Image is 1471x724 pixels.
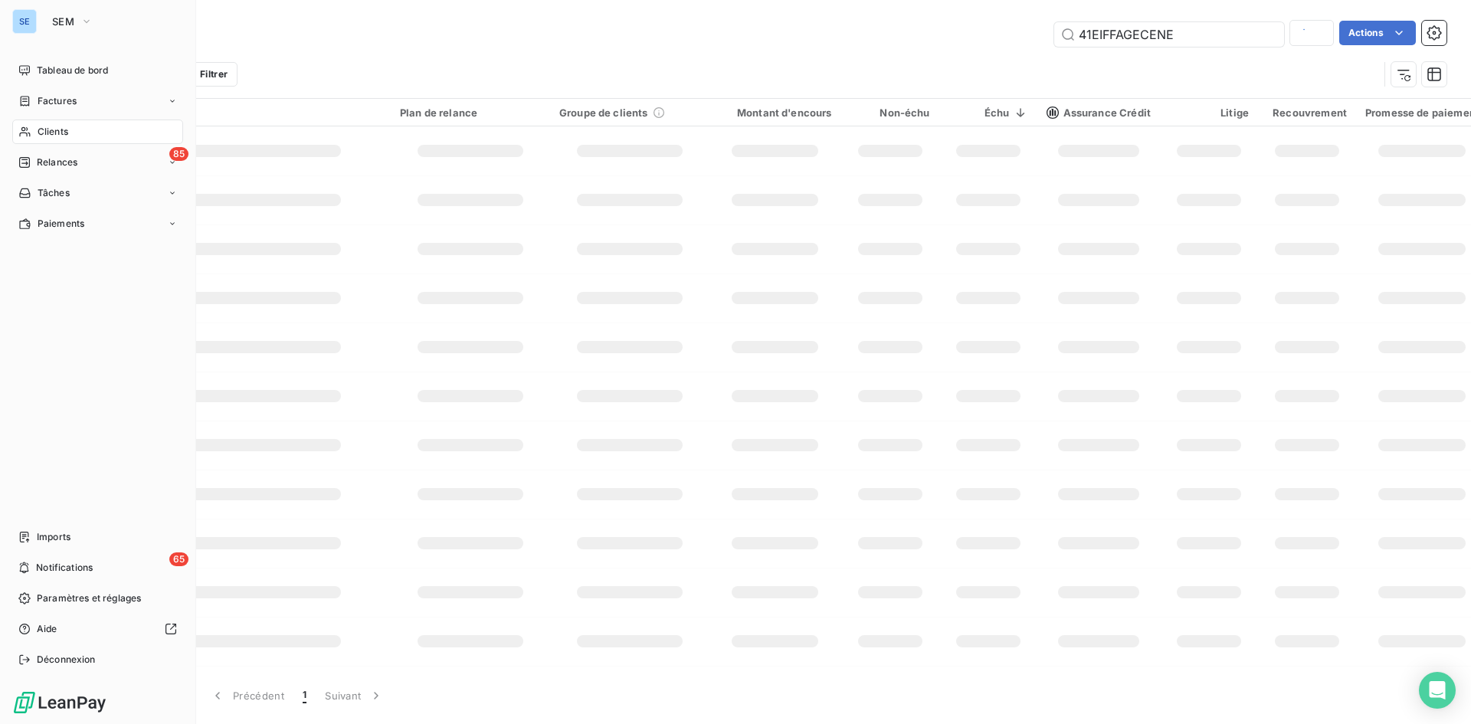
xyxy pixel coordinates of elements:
[37,622,57,636] span: Aide
[303,688,306,703] span: 1
[1054,22,1284,47] input: Rechercher
[37,156,77,169] span: Relances
[169,552,188,566] span: 65
[201,680,293,712] button: Précédent
[37,530,70,544] span: Imports
[12,690,107,715] img: Logo LeanPay
[36,561,93,575] span: Notifications
[1169,106,1249,119] div: Litige
[38,94,77,108] span: Factures
[38,125,68,139] span: Clients
[1339,21,1416,45] button: Actions
[38,186,70,200] span: Tâches
[12,9,37,34] div: SE
[559,106,648,119] span: Groupe de clients
[948,106,1028,119] div: Échu
[12,617,183,641] a: Aide
[316,680,393,712] button: Suivant
[1419,672,1456,709] div: Open Intercom Messenger
[293,680,316,712] button: 1
[38,217,84,231] span: Paiements
[167,62,238,87] button: Filtrer
[1267,106,1347,119] div: Recouvrement
[1047,106,1151,119] span: Assurance Crédit
[400,106,541,119] div: Plan de relance
[37,591,141,605] span: Paramètres et réglages
[169,147,188,161] span: 85
[52,15,74,28] span: SEM
[719,106,832,119] div: Montant d'encours
[850,106,930,119] div: Non-échu
[37,64,108,77] span: Tableau de bord
[37,653,96,667] span: Déconnexion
